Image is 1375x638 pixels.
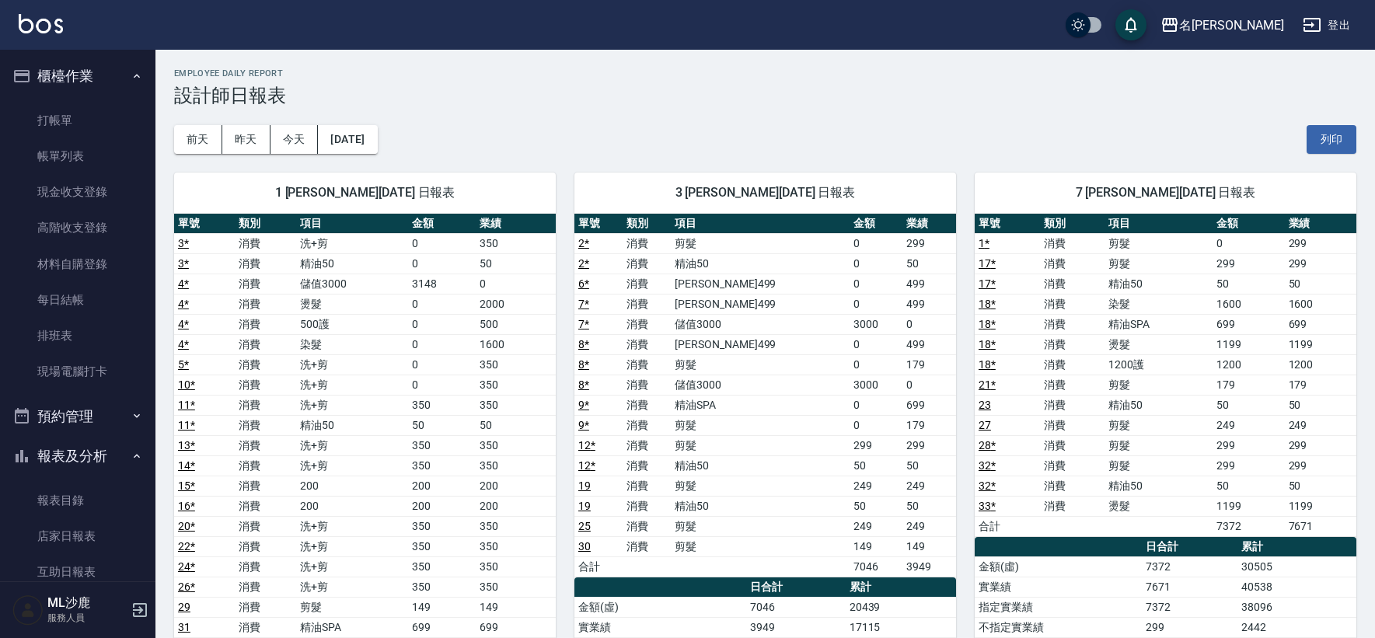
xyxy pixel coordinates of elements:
td: 消費 [235,294,295,314]
td: 消費 [623,516,671,536]
td: 200 [296,496,408,516]
td: 50 [476,253,556,274]
th: 業績 [1285,214,1356,234]
td: 消費 [235,435,295,455]
td: 0 [850,253,903,274]
td: 499 [902,294,956,314]
td: 2442 [1237,617,1356,637]
td: 剪髮 [671,516,850,536]
td: 350 [476,395,556,415]
td: 消費 [623,354,671,375]
td: 消費 [235,536,295,556]
div: 名[PERSON_NAME] [1179,16,1284,35]
td: 50 [1285,395,1356,415]
td: 消費 [235,334,295,354]
td: 0 [850,415,903,435]
td: 消費 [623,253,671,274]
td: 179 [902,354,956,375]
td: 合計 [975,516,1040,536]
span: 1 [PERSON_NAME][DATE] 日報表 [193,185,537,200]
td: 350 [476,516,556,536]
th: 類別 [623,214,671,234]
td: 1199 [1213,334,1284,354]
td: 7671 [1142,577,1238,597]
td: 消費 [235,415,295,435]
a: 現場電腦打卡 [6,354,149,389]
td: 7372 [1142,597,1238,617]
th: 金額 [408,214,476,234]
td: 299 [1285,455,1356,476]
td: 消費 [235,354,295,375]
th: 類別 [235,214,295,234]
button: 登出 [1296,11,1356,40]
td: 洗+剪 [296,354,408,375]
span: 7 [PERSON_NAME][DATE] 日報表 [993,185,1338,200]
td: 299 [1285,435,1356,455]
a: 19 [578,479,591,492]
td: 38096 [1237,597,1356,617]
td: 消費 [235,253,295,274]
td: 17115 [846,617,956,637]
td: 剪髮 [296,597,408,617]
td: 合計 [574,556,623,577]
td: 燙髮 [1105,334,1213,354]
td: 消費 [623,274,671,294]
td: 149 [408,597,476,617]
td: 249 [1285,415,1356,435]
td: 消費 [623,536,671,556]
th: 單號 [574,214,623,234]
td: 洗+剪 [296,536,408,556]
td: 消費 [1040,253,1105,274]
td: 149 [902,536,956,556]
td: 洗+剪 [296,556,408,577]
td: 40538 [1237,577,1356,597]
th: 項目 [296,214,408,234]
td: 0 [1213,233,1284,253]
th: 日合計 [1142,537,1238,557]
td: 350 [476,577,556,597]
a: 排班表 [6,318,149,354]
td: 儲值3000 [671,314,850,334]
td: 染髮 [296,334,408,354]
td: 699 [902,395,956,415]
td: 249 [850,476,903,496]
td: 350 [476,354,556,375]
td: 消費 [623,294,671,314]
button: 今天 [270,125,319,154]
a: 31 [178,621,190,633]
td: 0 [902,375,956,395]
td: 精油SPA [296,617,408,637]
td: 500護 [296,314,408,334]
td: 消費 [235,617,295,637]
td: 3000 [850,375,903,395]
a: 報表目錄 [6,483,149,518]
td: 消費 [1040,354,1105,375]
a: 23 [979,399,991,411]
td: 699 [1285,314,1356,334]
td: 299 [902,233,956,253]
td: 消費 [623,415,671,435]
h5: ML沙鹿 [47,595,127,611]
td: 精油50 [1105,274,1213,294]
td: 0 [850,294,903,314]
th: 項目 [1105,214,1213,234]
td: 實業績 [574,617,746,637]
a: 打帳單 [6,103,149,138]
td: 消費 [235,577,295,597]
button: 報表及分析 [6,436,149,476]
td: 50 [1213,274,1284,294]
td: 299 [1142,617,1238,637]
td: 剪髮 [1105,435,1213,455]
td: 0 [850,274,903,294]
td: 消費 [1040,476,1105,496]
td: 249 [850,516,903,536]
td: 消費 [235,455,295,476]
td: 350 [408,455,476,476]
button: 預約管理 [6,396,149,437]
td: 1600 [476,334,556,354]
td: 儲值3000 [296,274,408,294]
td: 消費 [623,476,671,496]
a: 30 [578,540,591,553]
td: 179 [1285,375,1356,395]
td: 3949 [902,556,956,577]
